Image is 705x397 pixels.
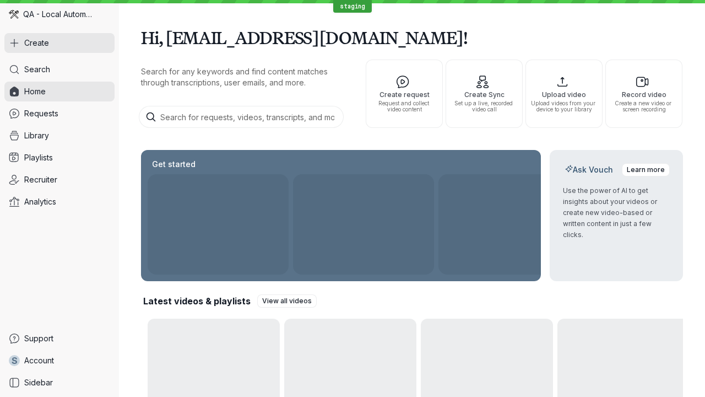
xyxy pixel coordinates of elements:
span: Request and collect video content [371,100,438,112]
span: View all videos [262,296,312,307]
span: Search [24,64,50,75]
span: Support [24,333,53,344]
a: Requests [4,104,115,124]
span: Library [24,130,49,141]
span: Record video [610,91,677,98]
button: Upload videoUpload videos from your device to your library [525,60,603,128]
a: Home [4,82,115,101]
span: Sidebar [24,377,53,388]
span: Analytics [24,196,56,207]
h2: Ask Vouch [563,164,615,175]
p: Search for any keywords and find content matches through transcriptions, user emails, and more. [141,66,346,88]
span: Create [24,37,49,49]
a: Search [4,60,115,79]
span: Home [24,86,46,97]
a: Analytics [4,192,115,212]
a: Library [4,126,115,146]
img: QA - Local Automation avatar [9,9,19,19]
span: Playlists [24,152,53,163]
input: Search for requests, videos, transcripts, and more... [139,106,344,128]
span: Requests [24,108,58,119]
h1: Hi, [EMAIL_ADDRESS][DOMAIN_NAME]! [141,22,683,53]
span: Upload videos from your device to your library [530,100,598,112]
span: Learn more [627,164,665,175]
button: Record videoCreate a new video or screen recording [605,60,682,128]
span: Recruiter [24,174,57,185]
a: sAccount [4,351,115,371]
a: Sidebar [4,373,115,393]
span: Create Sync [451,91,518,98]
a: Recruiter [4,170,115,190]
h2: Latest videos & playlists [143,295,251,307]
div: QA - Local Automation [4,4,115,24]
a: Playlists [4,148,115,168]
span: Create request [371,91,438,98]
p: Use the power of AI to get insights about your videos or create new video-based or written conten... [563,185,670,240]
span: Create a new video or screen recording [610,100,677,112]
span: QA - Local Automation [23,9,94,20]
a: Support [4,329,115,348]
span: Set up a live, recorded video call [451,100,518,112]
h2: Get started [150,159,198,170]
a: View all videos [257,294,317,308]
button: Create requestRequest and collect video content [366,60,443,128]
a: Learn more [622,163,670,176]
span: s [12,355,18,366]
span: Account [24,355,54,366]
button: Create [4,33,115,53]
span: Upload video [530,91,598,98]
button: Create SyncSet up a live, recorded video call [446,60,523,128]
